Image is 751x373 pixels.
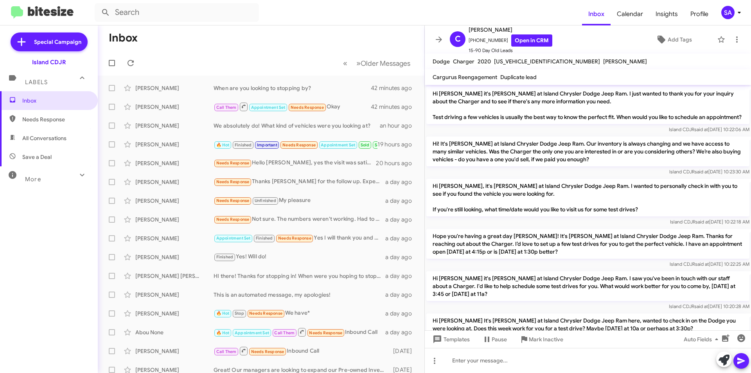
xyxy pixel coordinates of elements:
[494,58,600,65] span: [US_VEHICLE_IDENTIFICATION_NUMBER]
[216,217,250,222] span: Needs Response
[694,303,708,309] span: said at
[214,234,385,243] div: Yes I will thank you and you the same
[135,197,214,205] div: [PERSON_NAME]
[478,58,491,65] span: 2020
[282,142,316,148] span: Needs Response
[274,330,295,335] span: Call Them
[339,55,415,71] nav: Page navigation example
[513,332,570,346] button: Mark Inactive
[214,346,389,356] div: Inbound Call
[22,97,89,105] span: Inbox
[22,153,52,161] span: Save a Deal
[216,254,234,259] span: Finished
[135,328,214,336] div: Abou None
[371,84,418,92] div: 42 minutes ago
[214,159,376,168] div: Hello [PERSON_NAME], yes the visit was satisfactory. [PERSON_NAME] was very helpful. There was no...
[214,84,371,92] div: When are you looking to stopping by?
[670,219,749,225] span: Island CDJR [DATE] 10:22:18 AM
[309,330,342,335] span: Needs Response
[476,332,513,346] button: Pause
[677,332,728,346] button: Auto Fields
[135,141,214,148] div: [PERSON_NAME]
[469,47,552,54] span: 15-90 Day Old Leads
[669,126,749,132] span: Island CDJR [DATE] 10:22:06 AM
[34,38,81,46] span: Special Campaign
[22,134,66,142] span: All Conversations
[214,309,385,318] div: We have*
[135,310,214,317] div: [PERSON_NAME]
[695,219,709,225] span: said at
[135,234,214,242] div: [PERSON_NAME]
[385,234,418,242] div: a day ago
[214,177,385,186] div: Thanks [PERSON_NAME] for the follow up. Experience was wonderful and very informative. I'm still ...
[385,197,418,205] div: a day ago
[529,332,563,346] span: Mark Inactive
[135,159,214,167] div: [PERSON_NAME]
[216,236,251,241] span: Appointment Set
[338,55,352,71] button: Previous
[249,311,282,316] span: Needs Response
[343,58,347,68] span: «
[135,216,214,223] div: [PERSON_NAME]
[426,137,749,166] p: Hi! It's [PERSON_NAME] at Island Chrysler Dodge Jeep Ram. Our inventory is always changing and we...
[255,198,276,203] span: Unfinished
[216,349,237,354] span: Call Them
[135,291,214,299] div: [PERSON_NAME]
[214,196,385,205] div: My pleasure
[375,142,401,148] span: Sold Verified
[135,122,214,130] div: [PERSON_NAME]
[385,253,418,261] div: a day ago
[291,105,324,110] span: Needs Response
[214,272,385,280] div: HI there! Thanks for stopping in! When were you hoping to stop back in?
[356,58,361,68] span: »
[385,291,418,299] div: a day ago
[669,303,749,309] span: Island CDJR [DATE] 10:20:28 AM
[214,139,377,149] div: Inbound Call
[385,310,418,317] div: a day ago
[684,3,715,25] a: Profile
[695,169,708,175] span: said at
[278,236,311,241] span: Needs Response
[361,59,410,68] span: Older Messages
[603,58,647,65] span: [PERSON_NAME]
[385,216,418,223] div: a day ago
[216,311,230,316] span: 🔥 Hot
[669,169,749,175] span: Island CDJR [DATE] 10:23:30 AM
[251,349,284,354] span: Needs Response
[214,102,371,112] div: Okay
[431,332,470,346] span: Templates
[25,79,48,86] span: Labels
[216,160,250,166] span: Needs Response
[425,332,476,346] button: Templates
[695,261,709,267] span: said at
[611,3,649,25] a: Calendar
[426,179,749,216] p: Hi [PERSON_NAME], it's [PERSON_NAME] at Island Chrysler Dodge Jeep Ram. I wanted to personally ch...
[377,141,418,148] div: 19 hours ago
[380,122,418,130] div: an hour ago
[389,347,418,355] div: [DATE]
[694,126,708,132] span: said at
[433,58,450,65] span: Dodge
[385,178,418,186] div: a day ago
[376,159,418,167] div: 20 hours ago
[109,32,138,44] h1: Inbox
[216,105,237,110] span: Call Them
[135,103,214,111] div: [PERSON_NAME]
[214,215,385,224] div: Not sure. The numbers weren't working. Had to walk away.
[135,178,214,186] div: [PERSON_NAME]
[721,6,735,19] div: SA
[684,332,721,346] span: Auto Fields
[649,3,684,25] a: Insights
[426,229,749,259] p: Hope you're having a great day [PERSON_NAME]! It's [PERSON_NAME] at Island Chrysler Dodge Jeep Ra...
[216,198,250,203] span: Needs Response
[235,142,252,148] span: Finished
[511,34,552,47] a: Open in CRM
[216,179,250,184] span: Needs Response
[453,58,474,65] span: Charger
[257,142,277,148] span: Important
[455,33,461,45] span: C
[214,327,385,337] div: Inbound Call
[256,236,273,241] span: Finished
